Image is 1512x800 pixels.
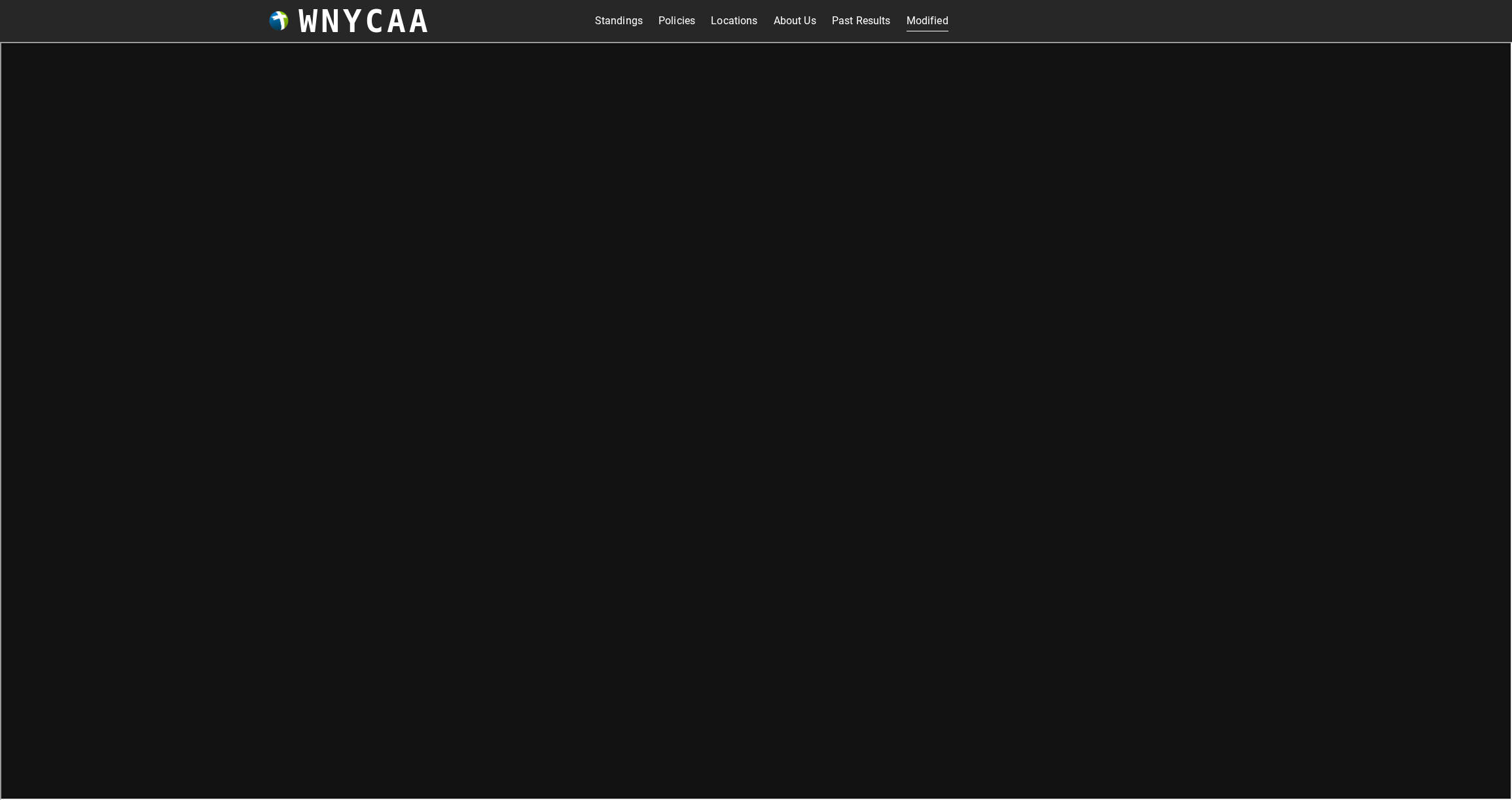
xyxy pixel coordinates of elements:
[595,10,643,31] a: Standings
[298,3,431,39] h3: WNYCAA
[832,10,891,31] a: Past Results
[907,10,948,31] a: Modified
[711,10,757,31] a: Locations
[774,10,816,31] a: About Us
[658,10,695,31] a: Policies
[269,11,289,31] img: wnycaaBall.png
